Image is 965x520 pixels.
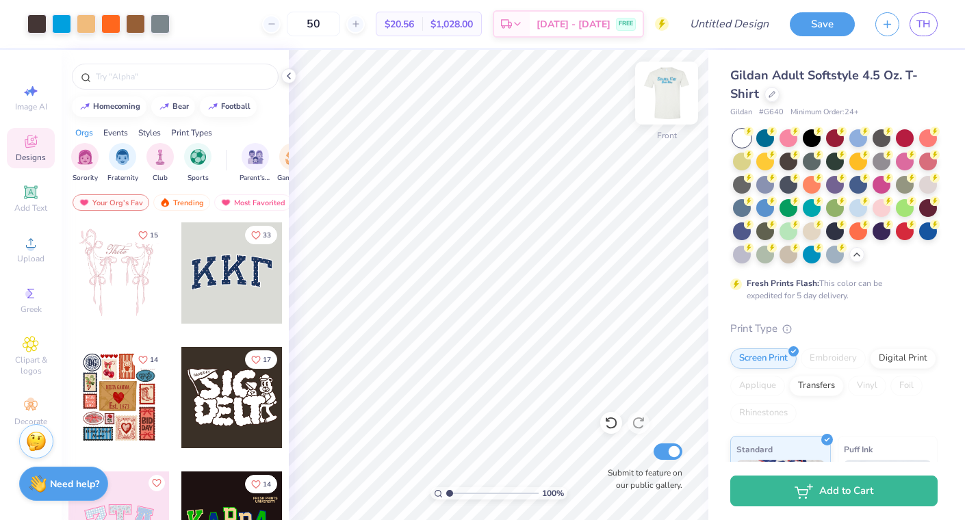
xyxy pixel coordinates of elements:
[184,143,211,183] button: filter button
[71,143,99,183] button: filter button
[16,152,46,163] span: Designs
[77,149,93,165] img: Sorority Image
[736,442,773,456] span: Standard
[730,321,938,337] div: Print Type
[151,96,195,117] button: bear
[14,203,47,213] span: Add Text
[848,376,886,396] div: Vinyl
[75,127,93,139] div: Orgs
[240,173,271,183] span: Parent's Weekend
[890,376,923,396] div: Foil
[285,149,301,165] img: Game Day Image
[220,198,231,207] img: most_fav.gif
[207,103,218,111] img: trend_line.gif
[910,12,938,36] a: TH
[172,103,189,110] div: bear
[132,350,164,369] button: Like
[146,143,174,183] button: filter button
[153,173,168,183] span: Club
[153,149,168,165] img: Club Image
[94,70,270,83] input: Try "Alpha"
[277,143,309,183] button: filter button
[200,96,257,117] button: football
[150,232,158,239] span: 15
[7,354,55,376] span: Clipart & logos
[747,278,819,289] strong: Fresh Prints Flash:
[287,12,340,36] input: – –
[50,478,99,491] strong: Need help?
[146,143,174,183] div: filter for Club
[221,103,250,110] div: football
[263,356,271,363] span: 17
[240,143,271,183] button: filter button
[679,10,780,38] input: Untitled Design
[277,143,309,183] div: filter for Game Day
[245,226,277,244] button: Like
[730,476,938,506] button: Add to Cart
[747,277,915,302] div: This color can be expedited for 5 day delivery.
[107,143,138,183] button: filter button
[277,173,309,183] span: Game Day
[537,17,610,31] span: [DATE] - [DATE]
[93,103,140,110] div: homecoming
[71,143,99,183] div: filter for Sorority
[150,356,158,363] span: 14
[188,173,209,183] span: Sports
[542,487,564,499] span: 100 %
[240,143,271,183] div: filter for Parent's Weekend
[159,103,170,111] img: trend_line.gif
[730,403,797,424] div: Rhinestones
[132,226,164,244] button: Like
[639,66,694,120] img: Front
[248,149,263,165] img: Parent's Weekend Image
[72,96,146,117] button: homecoming
[730,348,797,369] div: Screen Print
[79,103,90,111] img: trend_line.gif
[171,127,212,139] div: Print Types
[245,475,277,493] button: Like
[17,253,44,264] span: Upload
[107,173,138,183] span: Fraternity
[14,416,47,427] span: Decorate
[263,232,271,239] span: 33
[103,127,128,139] div: Events
[730,67,918,102] span: Gildan Adult Softstyle 4.5 Oz. T-Shirt
[385,17,414,31] span: $20.56
[657,129,677,142] div: Front
[600,467,682,491] label: Submit to feature on our public gallery.
[263,481,271,488] span: 14
[789,376,844,396] div: Transfers
[790,12,855,36] button: Save
[73,194,149,211] div: Your Org's Fav
[79,198,90,207] img: most_fav.gif
[159,198,170,207] img: trending.gif
[153,194,210,211] div: Trending
[619,19,633,29] span: FREE
[149,475,165,491] button: Like
[790,107,859,118] span: Minimum Order: 24 +
[107,143,138,183] div: filter for Fraternity
[138,127,161,139] div: Styles
[245,350,277,369] button: Like
[115,149,130,165] img: Fraternity Image
[214,194,292,211] div: Most Favorited
[184,143,211,183] div: filter for Sports
[21,304,42,315] span: Greek
[430,17,473,31] span: $1,028.00
[730,107,752,118] span: Gildan
[844,442,873,456] span: Puff Ink
[801,348,866,369] div: Embroidery
[15,101,47,112] span: Image AI
[190,149,206,165] img: Sports Image
[759,107,784,118] span: # G640
[870,348,936,369] div: Digital Print
[730,376,785,396] div: Applique
[73,173,98,183] span: Sorority
[916,16,931,32] span: TH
